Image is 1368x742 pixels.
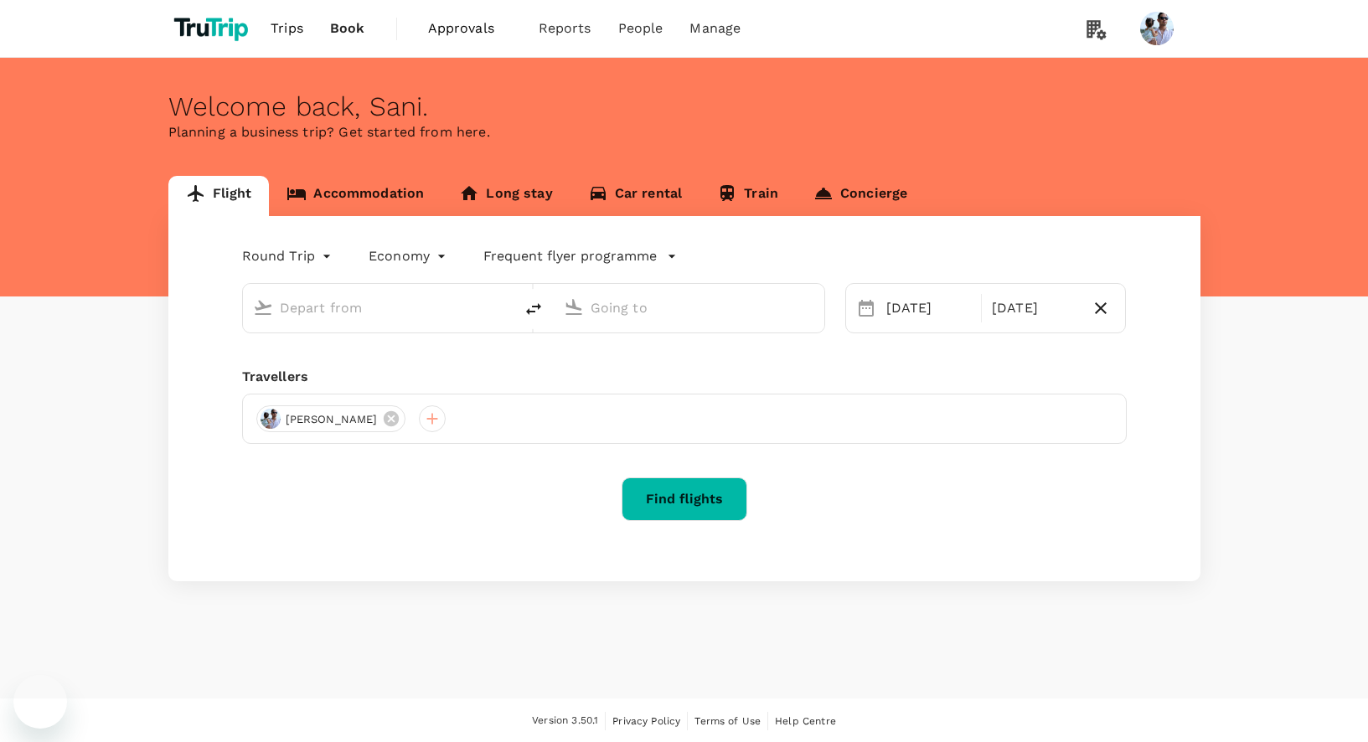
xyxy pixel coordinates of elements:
[502,306,505,309] button: Open
[330,18,365,39] span: Book
[532,713,598,729] span: Version 3.50.1
[591,295,789,321] input: Going to
[168,91,1200,122] div: Welcome back , Sani .
[694,712,761,730] a: Terms of Use
[271,18,303,39] span: Trips
[261,409,281,429] img: avatar-6695f0dd85a4d.png
[168,122,1200,142] p: Planning a business trip? Get started from here.
[428,18,512,39] span: Approvals
[483,246,657,266] p: Frequent flyer programme
[269,176,441,216] a: Accommodation
[699,176,796,216] a: Train
[880,291,978,325] div: [DATE]
[242,243,336,270] div: Round Trip
[369,243,450,270] div: Economy
[775,712,836,730] a: Help Centre
[441,176,570,216] a: Long stay
[612,712,680,730] a: Privacy Policy
[618,18,663,39] span: People
[13,675,67,729] iframe: Button to launch messaging window
[570,176,700,216] a: Car rental
[622,477,747,521] button: Find flights
[694,715,761,727] span: Terms of Use
[775,715,836,727] span: Help Centre
[168,176,270,216] a: Flight
[276,411,388,428] span: [PERSON_NAME]
[689,18,741,39] span: Manage
[483,246,677,266] button: Frequent flyer programme
[242,367,1127,387] div: Travellers
[1140,12,1174,45] img: Sani Gouw
[280,295,478,321] input: Depart from
[612,715,680,727] span: Privacy Policy
[256,405,406,432] div: [PERSON_NAME]
[813,306,816,309] button: Open
[796,176,925,216] a: Concierge
[514,289,554,329] button: delete
[985,291,1083,325] div: [DATE]
[168,10,258,47] img: TruTrip logo
[539,18,591,39] span: Reports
